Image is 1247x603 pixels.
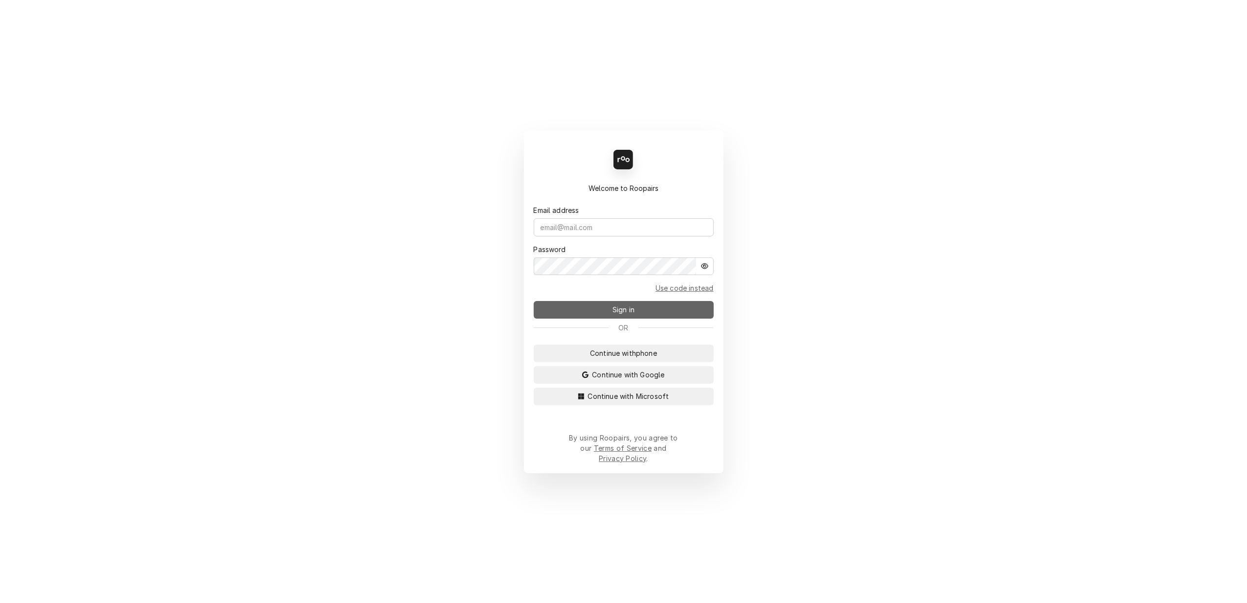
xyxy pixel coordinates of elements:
[594,444,652,452] a: Terms of Service
[534,323,714,333] div: Or
[599,454,646,463] a: Privacy Policy
[590,370,666,380] span: Continue with Google
[534,345,714,362] button: Continue withphone
[534,205,579,215] label: Email address
[534,301,714,319] button: Sign in
[534,244,566,255] label: Password
[586,391,671,401] span: Continue with Microsoft
[611,304,636,315] span: Sign in
[534,388,714,405] button: Continue with Microsoft
[534,183,714,193] div: Welcome to Roopairs
[534,366,714,384] button: Continue with Google
[569,433,679,464] div: By using Roopairs, you agree to our and .
[534,218,714,236] input: email@mail.com
[656,283,714,293] a: Go to Email and code form
[588,348,659,358] span: Continue with phone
